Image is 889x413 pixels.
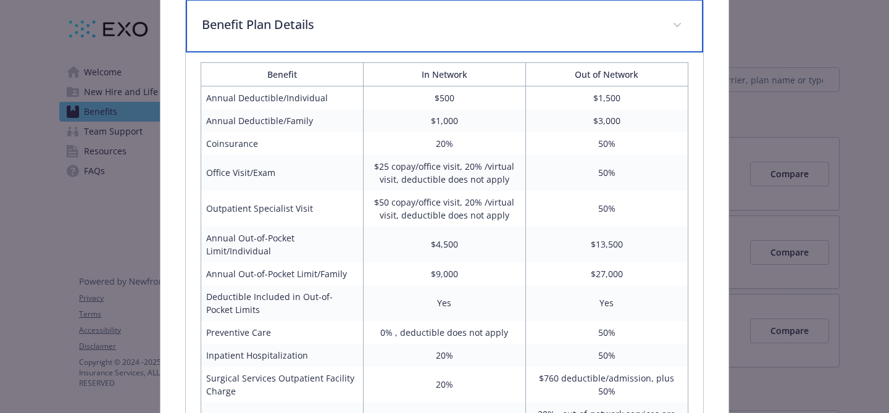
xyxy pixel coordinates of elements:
td: Coinsurance [201,132,364,155]
td: $3,000 [525,109,688,132]
td: $50 copay/office visit, 20% /virtual visit, deductible does not apply [364,191,526,227]
p: Benefit Plan Details [202,15,657,34]
th: Out of Network [525,62,688,86]
td: 50% [525,155,688,191]
td: 50% [525,321,688,344]
th: In Network [364,62,526,86]
td: Outpatient Specialist Visit [201,191,364,227]
td: Annual Out-of-Pocket Limit/Family [201,262,364,285]
td: Surgical Services Outpatient Facility Charge [201,367,364,403]
td: 50% [525,191,688,227]
td: 20% [364,344,526,367]
td: $500 [364,86,526,109]
td: $1,500 [525,86,688,109]
td: Preventive Care [201,321,364,344]
td: Annual Out-of-Pocket Limit/Individual [201,227,364,262]
td: $4,500 [364,227,526,262]
td: Annual Deductible/Individual [201,86,364,109]
th: Benefit [201,62,364,86]
td: 0% , deductible does not apply [364,321,526,344]
td: Yes [525,285,688,321]
td: $25 copay/office visit, 20% /virtual visit, deductible does not apply [364,155,526,191]
td: Office Visit/Exam [201,155,364,191]
td: Inpatient Hospitalization [201,344,364,367]
td: $13,500 [525,227,688,262]
td: $1,000 [364,109,526,132]
td: $27,000 [525,262,688,285]
td: 50% [525,344,688,367]
td: 20% [364,132,526,155]
td: 20% [364,367,526,403]
td: Annual Deductible/Family [201,109,364,132]
td: Yes [364,285,526,321]
td: Deductible Included in Out-of-Pocket Limits [201,285,364,321]
td: 50% [525,132,688,155]
td: $9,000 [364,262,526,285]
td: $760 deductible/admission, plus 50% [525,367,688,403]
